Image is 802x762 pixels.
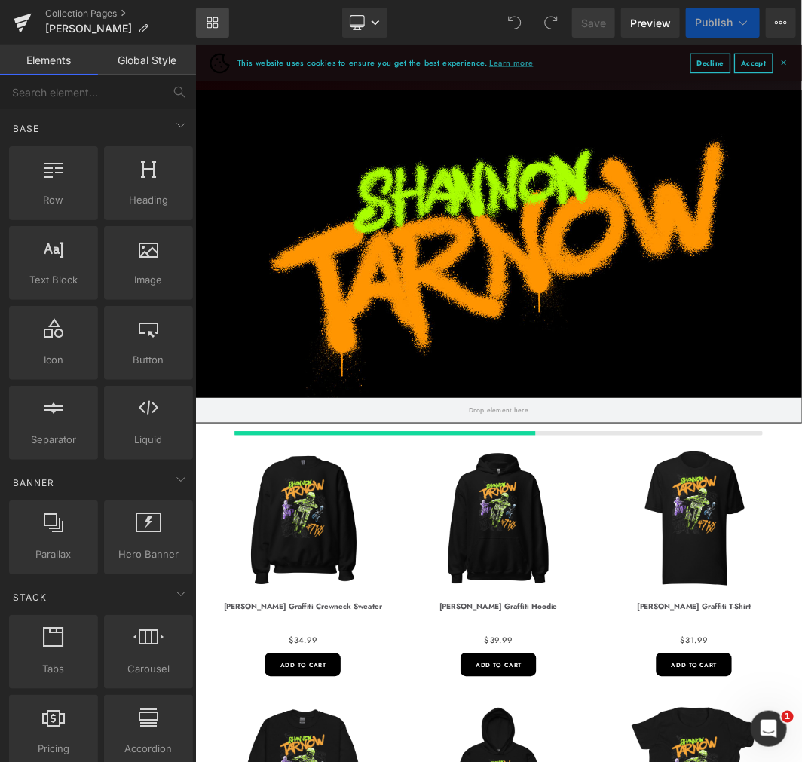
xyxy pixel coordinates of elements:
[782,711,794,723] span: 1
[14,546,93,562] span: Parallax
[11,590,48,604] span: Stack
[500,8,530,38] button: Undo
[766,8,796,38] button: More
[14,192,93,208] span: Row
[109,661,188,677] span: Carousel
[439,16,510,38] a: Learn more
[14,272,93,288] span: Text Block
[14,352,93,368] span: Icon
[45,8,196,20] a: Collection Pages
[109,192,188,208] span: Heading
[751,711,787,747] iframe: Intercom live chat
[686,8,760,38] button: Publish
[621,8,680,38] a: Preview
[14,741,93,757] span: Pricing
[14,432,93,448] span: Separator
[109,352,188,368] span: Button
[109,741,188,757] span: Accordion
[109,546,188,562] span: Hero Banner
[98,45,196,75] a: Global Style
[630,15,671,31] span: Preview
[695,17,733,29] span: Publish
[11,121,41,136] span: Base
[109,432,188,448] span: Liquid
[63,16,732,38] span: This website uses cookies to ensure you get the best experience.
[536,8,566,38] button: Redo
[14,661,93,677] span: Tabs
[45,23,132,35] span: [PERSON_NAME]
[109,272,188,288] span: Image
[581,15,606,31] span: Save
[196,8,229,38] a: New Library
[11,476,56,490] span: Banner
[22,12,52,42] img: MX Threads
